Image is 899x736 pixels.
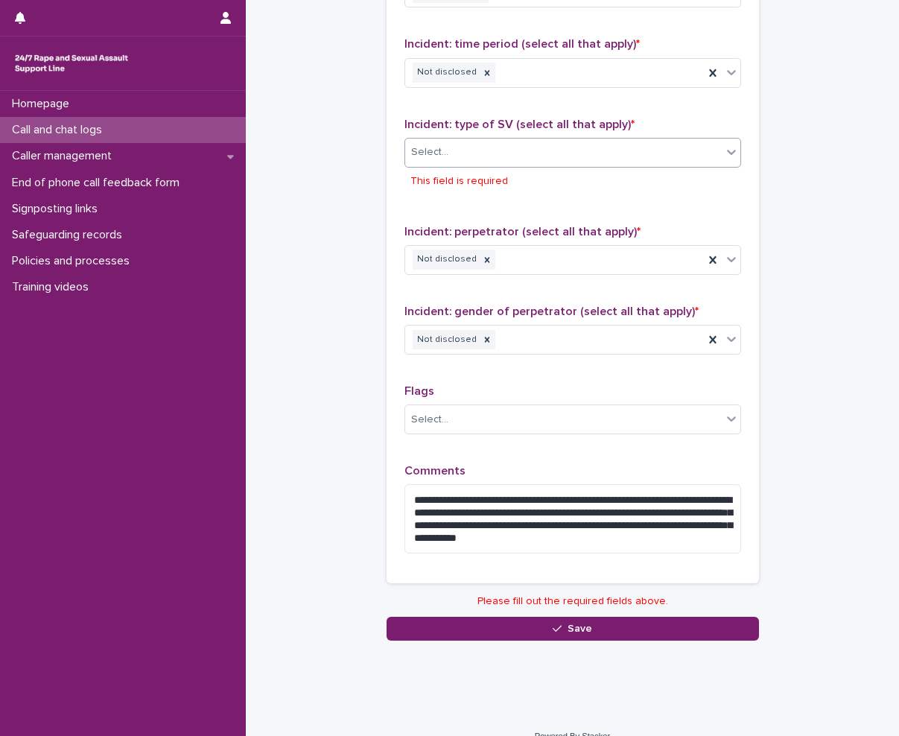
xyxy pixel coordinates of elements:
p: Homepage [6,97,81,111]
span: Incident: gender of perpetrator (select all that apply) [404,305,699,317]
div: Select... [411,412,448,428]
p: Call and chat logs [6,123,114,137]
div: Not disclosed [413,63,479,83]
button: Save [387,617,759,641]
span: Incident: type of SV (select all that apply) [404,118,635,130]
span: Incident: time period (select all that apply) [404,38,640,50]
img: rhQMoQhaT3yELyF149Cw [12,48,131,78]
div: Not disclosed [413,330,479,350]
p: Signposting links [6,202,109,216]
span: Comments [404,465,466,477]
span: Incident: perpetrator (select all that apply) [404,226,641,238]
p: Training videos [6,280,101,294]
div: Select... [411,145,448,160]
p: This field is required [410,174,508,189]
p: Policies and processes [6,254,142,268]
p: End of phone call feedback form [6,176,191,190]
span: Save [568,624,592,634]
div: Not disclosed [413,250,479,270]
p: Caller management [6,149,124,163]
p: Please fill out the required fields above. [387,595,759,608]
p: Safeguarding records [6,228,134,242]
span: Flags [404,385,434,397]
